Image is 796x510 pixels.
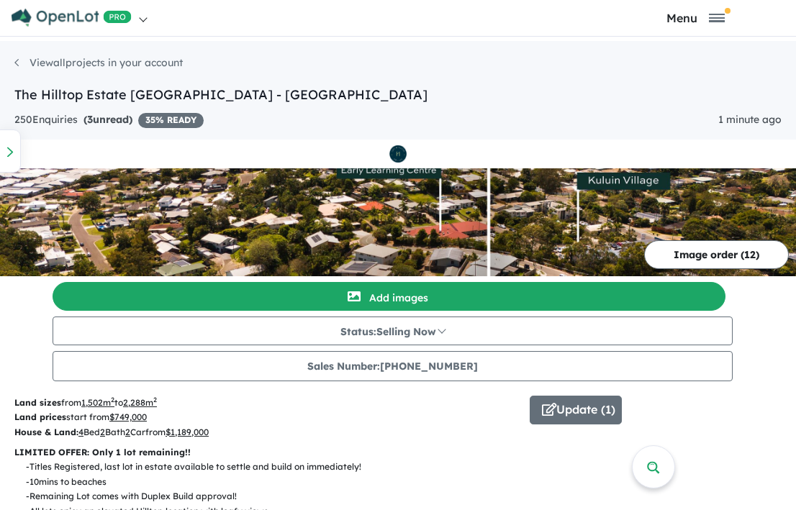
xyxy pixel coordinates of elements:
span: 3 [87,113,93,126]
b: Land prices [14,411,66,422]
u: 4 [78,427,83,437]
u: 2 [125,427,130,437]
a: Viewallprojects in your account [14,56,183,69]
div: 250 Enquir ies [14,111,204,129]
nav: breadcrumb [14,55,782,85]
p: LIMITED OFFER: Only 1 lot remaining!! [14,445,782,460]
div: 1 minute ago [718,111,782,129]
sup: 2 [153,396,157,404]
sup: 2 [111,396,114,404]
u: 2,288 m [123,397,157,408]
button: Update (1) [530,396,622,424]
button: Status:Selling Now [53,317,733,345]
a: The Hilltop Estate [GEOGRAPHIC_DATA] - [GEOGRAPHIC_DATA] [14,86,428,103]
p: from [14,396,519,410]
u: 1,502 m [81,397,114,408]
button: Image order (12) [644,240,789,269]
u: $ 749,000 [109,411,147,422]
span: 35 % READY [138,113,204,128]
u: 2 [100,427,105,437]
img: Openlot PRO Logo White [12,9,132,27]
img: The Hilltop Estate Sunshine Coast - Kuluin Logo [6,145,790,163]
b: Land sizes [14,397,61,408]
button: Add images [53,282,725,311]
strong: ( unread) [83,113,132,126]
button: Sales Number:[PHONE_NUMBER] [53,351,733,381]
p: Bed Bath Car from [14,425,519,440]
span: to [114,397,157,408]
p: - Remaining Lot comes with Duplex Build approval! [26,489,793,504]
p: - Titles Registered, last lot in estate available to settle and build on immediately! [26,460,793,474]
p: start from [14,410,519,424]
u: $ 1,189,000 [166,427,209,437]
p: - 10mins to beaches [26,475,793,489]
button: Toggle navigation [599,11,792,24]
b: House & Land: [14,427,78,437]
